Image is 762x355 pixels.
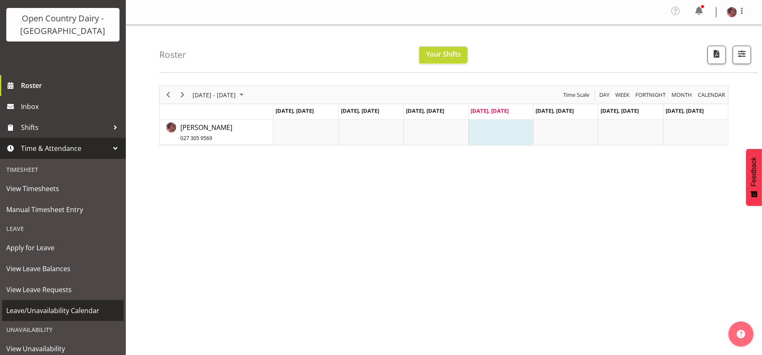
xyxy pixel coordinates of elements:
button: August 25 - 31, 2025 [191,90,247,100]
span: [DATE], [DATE] [666,107,704,114]
div: Timesheet [2,161,124,178]
a: Apply for Leave [2,237,124,258]
span: View Timesheets [6,182,120,195]
button: Month [697,90,727,100]
button: Timeline Day [598,90,611,100]
button: Next [177,90,188,100]
div: Next [175,86,190,104]
span: [DATE], [DATE] [276,107,314,114]
img: help-xxl-2.png [737,330,745,338]
span: Shifts [21,121,109,134]
div: Timeline Week of August 28, 2025 [159,86,728,145]
span: Time & Attendance [21,142,109,155]
button: Filter Shifts [733,46,751,64]
span: 027 305 9569 [180,135,212,142]
span: Day [598,90,610,100]
span: [DATE], [DATE] [406,107,444,114]
span: Month [671,90,693,100]
span: Apply for Leave [6,241,120,254]
span: [DATE], [DATE] [471,107,509,114]
h4: Roster [159,50,186,60]
button: Timeline Month [670,90,694,100]
a: [PERSON_NAME]027 305 9569 [180,122,232,143]
a: Leave/Unavailability Calendar [2,300,124,321]
span: Your Shifts [426,49,461,59]
span: Inbox [21,100,122,113]
span: [PERSON_NAME] [180,123,232,142]
div: Unavailability [2,321,124,338]
span: [DATE], [DATE] [536,107,574,114]
span: [DATE], [DATE] [601,107,639,114]
button: Time Scale [562,90,591,100]
table: Timeline Week of August 28, 2025 [273,120,728,145]
a: View Leave Balances [2,258,124,279]
span: Roster [21,79,122,92]
span: [DATE], [DATE] [341,107,379,114]
span: Feedback [750,157,758,187]
span: Leave/Unavailability Calendar [6,304,120,317]
button: Fortnight [634,90,667,100]
button: Your Shifts [419,47,468,63]
span: [DATE] - [DATE] [192,90,237,100]
span: Fortnight [635,90,666,100]
span: View Unavailability [6,342,120,355]
div: Leave [2,220,124,237]
td: Toni Crowhurst resource [160,120,273,145]
span: View Leave Requests [6,283,120,296]
button: Feedback - Show survey [746,149,762,206]
a: Manual Timesheet Entry [2,199,124,220]
div: Open Country Dairy - [GEOGRAPHIC_DATA] [15,12,111,37]
span: Time Scale [562,90,590,100]
button: Download a PDF of the roster according to the set date range. [707,46,726,64]
button: Previous [163,90,174,100]
span: calendar [697,90,726,100]
span: Manual Timesheet Entry [6,203,120,216]
img: toni-crowhurstc2e1ec1ac8bd12af0fe9d4d76b0fc526.png [727,7,737,17]
span: Week [614,90,630,100]
div: Previous [161,86,175,104]
a: View Timesheets [2,178,124,199]
button: Timeline Week [614,90,631,100]
span: View Leave Balances [6,262,120,275]
a: View Leave Requests [2,279,124,300]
